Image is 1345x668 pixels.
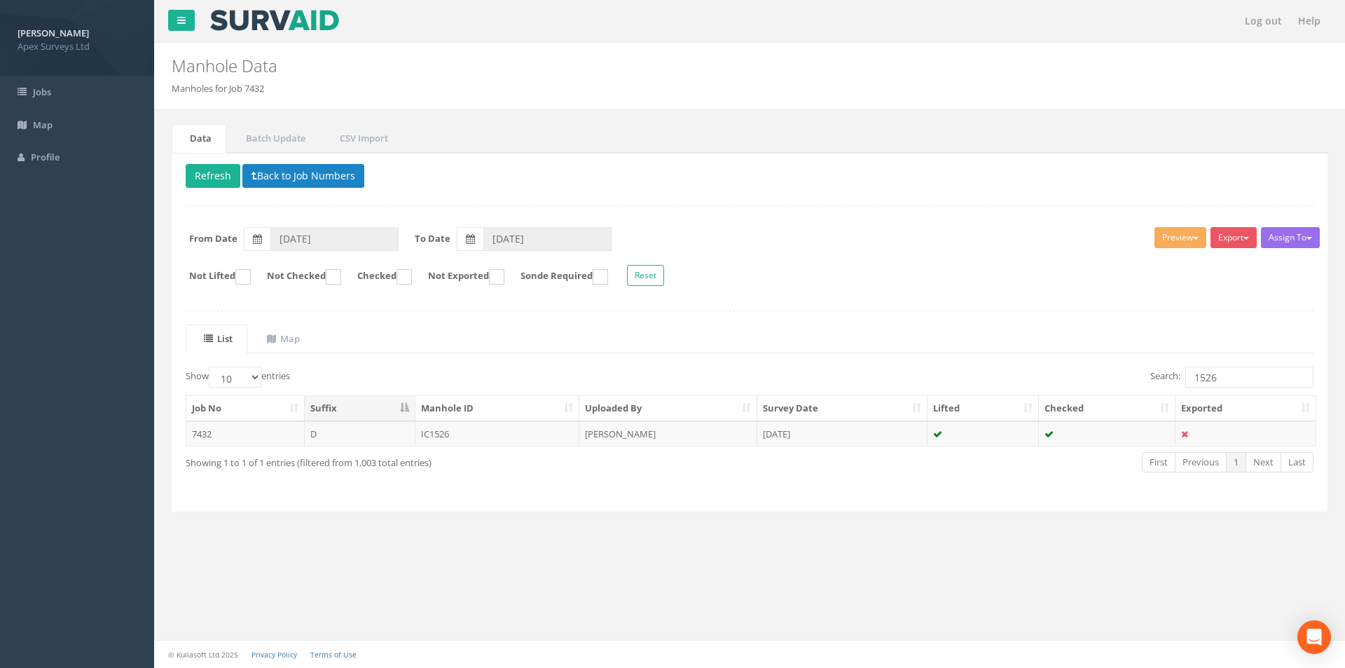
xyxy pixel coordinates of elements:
[270,227,399,251] input: From Date
[186,367,290,388] label: Show entries
[168,650,238,660] small: © Kullasoft Ltd 2025
[305,396,415,421] th: Suffix: activate to sort column descending
[1281,452,1313,472] a: Last
[172,57,1131,75] h2: Manhole Data
[189,231,237,245] label: From Date
[175,269,251,285] label: Not Lifted
[927,396,1040,421] th: Lifted: activate to sort column ascending
[757,421,927,447] td: [DATE]
[322,124,403,153] a: CSV Import
[204,332,233,345] uib-tab-heading: List
[483,227,612,251] input: To Date
[414,269,504,285] label: Not Exported
[757,396,927,421] th: Survey Date: activate to sort column ascending
[1150,367,1313,388] label: Search:
[310,650,357,660] a: Terms of Use
[18,40,137,53] span: Apex Surveys Ltd
[1246,452,1281,472] a: Next
[18,27,89,39] strong: [PERSON_NAME]
[172,82,264,95] li: Manholes for Job 7432
[33,86,51,98] span: Jobs
[1261,227,1320,248] button: Assign To
[186,451,643,470] div: Showing 1 to 1 of 1 entries (filtered from 1,003 total entries)
[186,421,305,447] td: 7432
[1142,452,1175,472] a: First
[209,367,261,388] select: Showentries
[253,269,341,285] label: Not Checked
[186,396,305,421] th: Job No: activate to sort column ascending
[1039,396,1175,421] th: Checked: activate to sort column ascending
[506,269,608,285] label: Sonde Required
[305,421,415,447] td: D
[579,421,757,447] td: [PERSON_NAME]
[415,396,580,421] th: Manhole ID: activate to sort column ascending
[186,164,240,188] button: Refresh
[249,325,315,353] a: Map
[33,118,53,131] span: Map
[172,124,226,153] a: Data
[1226,452,1246,472] a: 1
[579,396,757,421] th: Uploaded By: activate to sort column ascending
[627,264,664,285] button: Reset
[343,269,412,285] label: Checked
[415,231,450,245] label: To Date
[415,421,580,447] td: IC1526
[1175,396,1316,421] th: Exported: activate to sort column ascending
[267,332,300,345] uib-tab-heading: Map
[1154,227,1206,248] button: Preview
[18,23,137,53] a: [PERSON_NAME] Apex Surveys Ltd
[228,124,320,153] a: Batch Update
[251,650,297,660] a: Privacy Policy
[1210,227,1257,248] button: Export
[242,164,364,188] button: Back to Job Numbers
[31,151,60,163] span: Profile
[1297,620,1331,654] div: Open Intercom Messenger
[1185,367,1313,388] input: Search:
[186,325,247,353] a: List
[1175,452,1227,472] a: Previous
